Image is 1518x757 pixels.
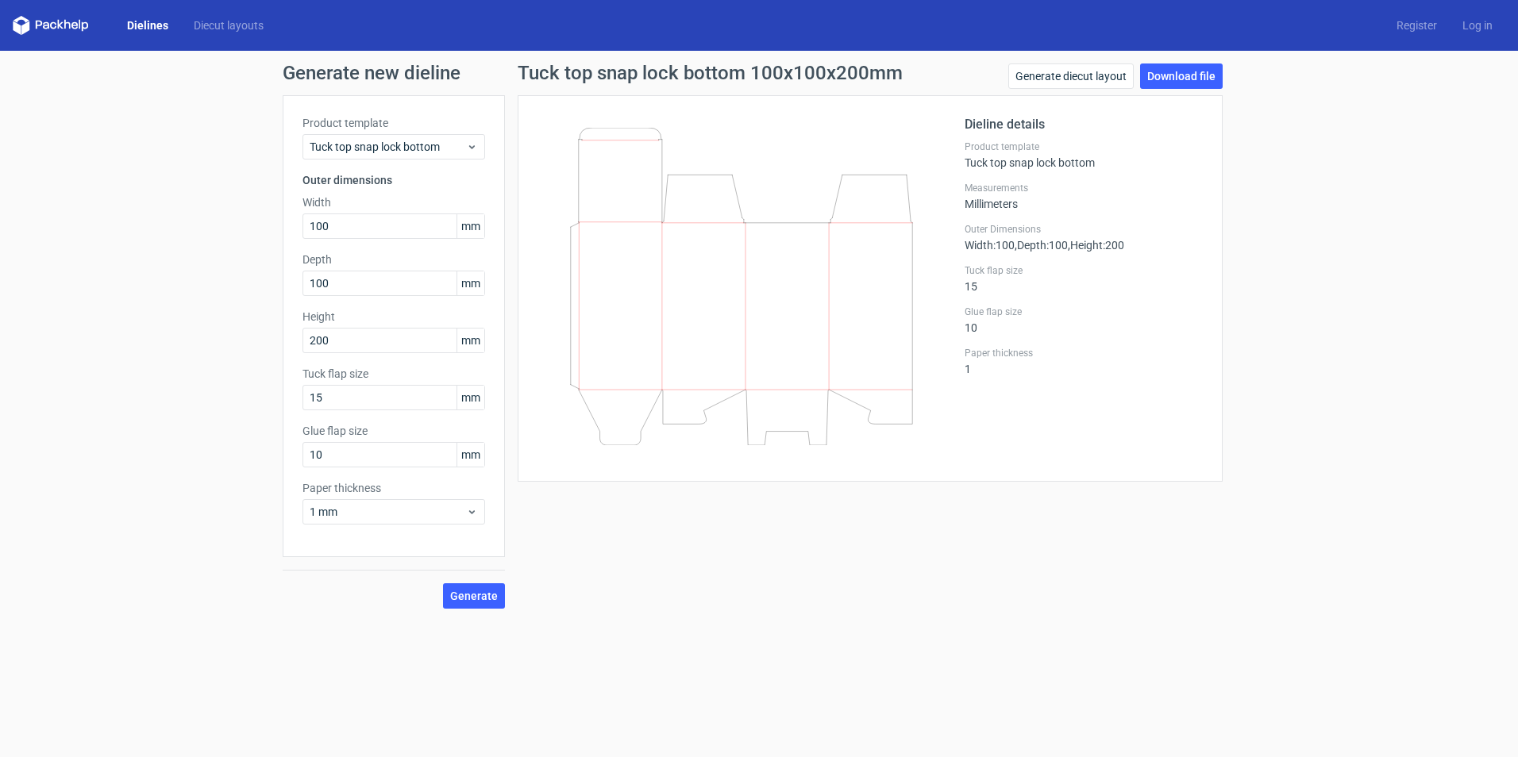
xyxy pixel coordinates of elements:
label: Height [302,309,485,325]
label: Measurements [965,182,1203,194]
label: Tuck flap size [965,264,1203,277]
span: Width : 100 [965,239,1015,252]
label: Outer Dimensions [965,223,1203,236]
div: Tuck top snap lock bottom [965,140,1203,169]
div: Millimeters [965,182,1203,210]
a: Register [1384,17,1450,33]
h1: Generate new dieline [283,63,1235,83]
div: 15 [965,264,1203,293]
span: 1 mm [310,504,466,520]
a: Generate diecut layout [1008,63,1134,89]
h3: Outer dimensions [302,172,485,188]
a: Dielines [114,17,181,33]
label: Width [302,194,485,210]
span: Generate [450,590,498,601]
div: 1 [965,347,1203,375]
label: Depth [302,252,485,267]
label: Glue flap size [302,423,485,439]
a: Diecut layouts [181,17,276,33]
label: Glue flap size [965,305,1203,318]
span: , Depth : 100 [1015,239,1068,252]
h2: Dieline details [965,115,1203,134]
div: 10 [965,305,1203,334]
span: mm [457,214,484,238]
label: Product template [302,115,485,131]
span: , Height : 200 [1068,239,1124,252]
a: Log in [1450,17,1505,33]
h1: Tuck top snap lock bottom 100x100x200mm [518,63,903,83]
span: mm [457,329,484,352]
a: Download file [1140,63,1223,89]
label: Paper thickness [302,480,485,496]
button: Generate [443,583,505,609]
span: Tuck top snap lock bottom [310,139,466,155]
span: mm [457,386,484,409]
span: mm [457,271,484,295]
span: mm [457,443,484,467]
label: Paper thickness [965,347,1203,359]
label: Tuck flap size [302,366,485,382]
label: Product template [965,140,1203,153]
